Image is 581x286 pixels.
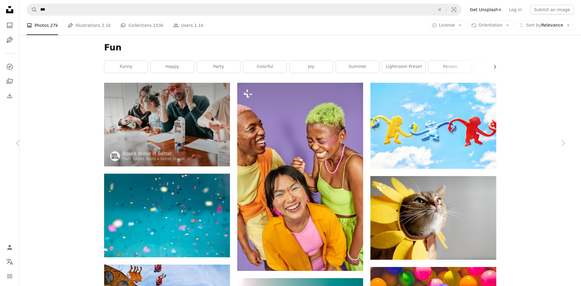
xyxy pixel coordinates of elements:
a: happy [151,61,194,73]
button: Menu [4,270,16,282]
a: Explore [4,61,16,73]
h1: Fun [104,42,496,53]
button: Clear [433,4,446,15]
button: Submit an image [530,5,574,14]
a: colorful [243,61,287,73]
form: Find visuals sitewide [27,4,461,16]
a: Download History [4,90,16,102]
a: Users 1.1k [173,16,203,35]
a: a cat wearing a sunflower costume on its head [370,215,496,220]
span: 2.1k [102,22,111,29]
button: Sort byRelevance [515,21,574,30]
a: a group of people standing next to each other [237,174,363,179]
a: funny [104,61,148,73]
img: a group of people sitting around a wooden table [104,83,230,166]
button: scroll list to the right [489,61,496,73]
img: a group of people standing next to each other [237,83,363,271]
a: Get Unsplash+ [466,5,505,14]
img: selective focus photography of multicolored confetti lot [104,174,230,257]
span: 153k [153,22,163,29]
span: Sort by [526,23,541,27]
a: party [197,61,240,73]
a: selective focus photography of multicolored confetti lot [104,213,230,218]
a: Next [545,114,581,172]
a: Boxed Water Is Better [122,151,190,157]
span: Relevance [526,22,563,28]
img: three assorted-color monkey plastic toys holding each other during daytime [370,83,496,169]
a: a group of people sitting around a wooden table [104,122,230,127]
span: License [439,23,455,27]
a: person [428,61,472,73]
button: Search Unsplash [27,4,37,15]
button: License [428,21,466,30]
img: a cat wearing a sunflower costume on its head [370,176,496,260]
a: Illustrations 2.1k [68,16,111,35]
a: joy [290,61,333,73]
a: summer [336,61,379,73]
a: Log in / Sign up [4,241,16,253]
a: Illustrations [4,34,16,46]
a: Collections [4,75,16,87]
a: Collections 153k [120,16,163,35]
a: friends [475,61,518,73]
img: Go to Boxed Water Is Better's profile [110,151,120,161]
span: 1.1k [194,22,203,29]
a: three assorted-color monkey plastic toys holding each other during daytime [370,123,496,128]
a: Photos [4,19,16,31]
button: Orientation [468,21,513,30]
button: Language [4,256,16,268]
a: Plant-based. Build a better planet. ↗ [122,157,190,161]
button: Visual search [447,4,461,15]
a: lightroom preset [382,61,425,73]
span: Orientation [478,23,502,27]
a: Log in [505,5,525,14]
